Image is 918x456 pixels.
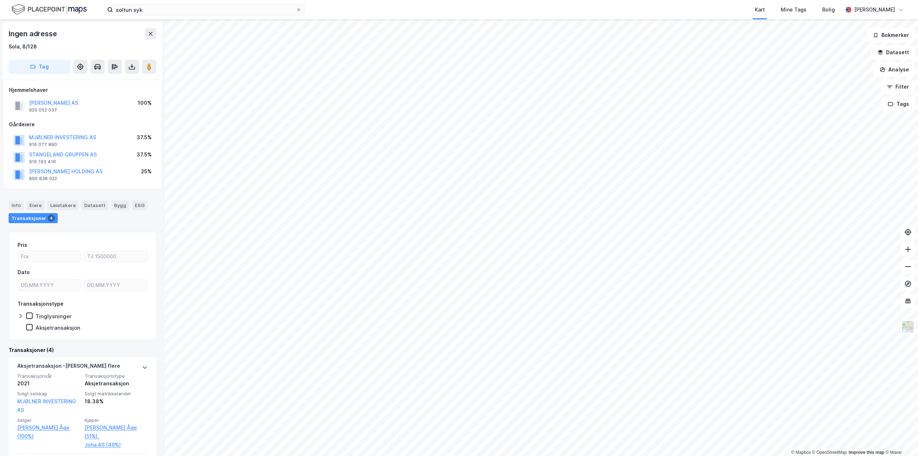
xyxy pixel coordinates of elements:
[781,5,806,14] div: Mine Tags
[111,201,129,210] div: Bygg
[9,201,24,210] div: Info
[29,142,57,147] div: 916 077 890
[17,391,80,397] span: Solgt selskap
[27,201,44,210] div: Eiere
[755,5,765,14] div: Kart
[17,423,80,441] a: [PERSON_NAME] Åge (100%)
[81,201,108,210] div: Datasett
[854,5,895,14] div: [PERSON_NAME]
[849,450,884,455] a: Improve this map
[18,268,30,277] div: Dato
[18,251,81,262] input: Fra
[36,324,80,331] div: Aksjetransaksjon
[822,5,835,14] div: Bolig
[881,80,915,94] button: Filter
[9,86,156,94] div: Hjemmelshaver
[36,313,72,320] div: Tinglysninger
[18,241,27,249] div: Pris
[882,422,918,456] div: Kontrollprogram for chat
[9,346,156,354] div: Transaksjoner (4)
[17,373,80,379] span: Transaksjonsår
[84,280,147,291] input: DD.MM.YYYY
[867,28,915,42] button: Bokmerker
[9,42,37,51] div: Sola, 8/128
[11,3,87,16] img: logo.f888ab2527a4732fd821a326f86c7f29.svg
[85,423,148,441] a: [PERSON_NAME] Åge (51%),
[9,60,70,74] button: Tag
[17,417,80,423] span: Selger
[17,398,76,413] a: MJØLNER INVESTERING AS
[85,441,148,449] a: Joha AS (49%)
[17,362,120,373] div: Aksjetransaksjon - [PERSON_NAME] flere
[137,150,152,159] div: 37.5%
[18,280,81,291] input: DD.MM.YYYY
[48,215,55,222] div: 4
[9,213,58,223] div: Transaksjoner
[17,379,80,388] div: 2021
[137,133,152,142] div: 37.5%
[18,300,63,308] div: Transaksjonstype
[29,107,57,113] div: 920 052 037
[84,251,147,262] input: Til 1500000
[113,4,296,15] input: Søk på adresse, matrikkel, gårdeiere, leietakere eller personer
[29,159,56,165] div: 916 193 416
[138,99,152,107] div: 100%
[9,120,156,129] div: Gårdeiere
[85,417,148,423] span: Kjøper
[85,397,148,406] div: 18.38%
[132,201,147,210] div: ESG
[874,62,915,77] button: Analyse
[29,176,57,182] div: 890 838 022
[85,379,148,388] div: Aksjetransaksjon
[85,391,148,397] span: Solgt matrikkelandel
[47,201,79,210] div: Leietakere
[9,28,58,39] div: Ingen adresse
[871,45,915,60] button: Datasett
[901,320,915,334] img: Z
[882,97,915,111] button: Tags
[85,373,148,379] span: Transaksjonstype
[882,422,918,456] iframe: Chat Widget
[141,167,152,176] div: 25%
[791,450,811,455] a: Mapbox
[812,450,847,455] a: OpenStreetMap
